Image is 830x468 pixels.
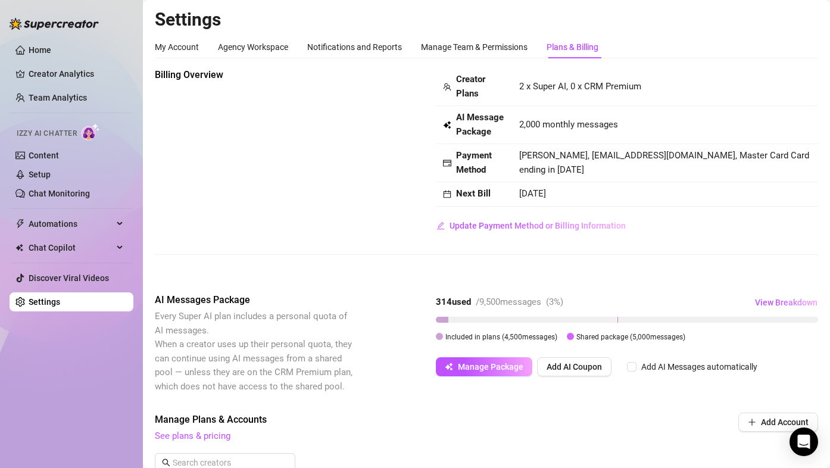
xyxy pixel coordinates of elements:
strong: Next Bill [456,188,491,199]
span: AI Messages Package [155,293,355,307]
div: Open Intercom Messenger [790,428,818,456]
div: Add AI Messages automatically [641,360,757,373]
span: plus [748,418,756,426]
span: Automations [29,214,113,233]
span: thunderbolt [15,219,25,229]
span: Shared package ( 5,000 messages) [576,333,685,341]
div: Plans & Billing [547,40,598,54]
span: View Breakdown [755,298,817,307]
span: Add Account [761,417,809,427]
strong: Payment Method [456,150,492,175]
span: calendar [443,190,451,198]
span: edit [436,221,445,230]
strong: AI Message Package [456,112,504,137]
span: [DATE] [519,188,546,199]
div: Notifications and Reports [307,40,402,54]
span: Manage Plans & Accounts [155,413,657,427]
a: Setup [29,170,51,179]
span: Every Super AI plan includes a personal quota of AI messages. When a creator uses up their person... [155,311,352,392]
span: Izzy AI Chatter [17,128,77,139]
button: View Breakdown [754,293,818,312]
a: Settings [29,297,60,307]
img: AI Chatter [82,123,100,141]
h2: Settings [155,8,818,31]
div: Manage Team & Permissions [421,40,528,54]
span: Chat Copilot [29,238,113,257]
img: Chat Copilot [15,244,23,252]
div: My Account [155,40,199,54]
img: logo-BBDzfeDw.svg [10,18,99,30]
span: 2 x Super AI, 0 x CRM Premium [519,81,641,92]
span: Billing Overview [155,68,355,82]
button: Add AI Coupon [537,357,611,376]
button: Add Account [738,413,818,432]
a: Team Analytics [29,93,87,102]
button: Update Payment Method or Billing Information [436,216,626,235]
strong: Creator Plans [456,74,485,99]
a: Creator Analytics [29,64,124,83]
a: Home [29,45,51,55]
span: search [162,458,170,467]
button: Manage Package [436,357,532,376]
span: credit-card [443,159,451,167]
strong: 314 used [436,297,471,307]
a: Chat Monitoring [29,189,90,198]
a: Discover Viral Videos [29,273,109,283]
span: [PERSON_NAME], [EMAIL_ADDRESS][DOMAIN_NAME], Master Card Card ending in [DATE] [519,150,809,175]
div: Agency Workspace [218,40,288,54]
a: Content [29,151,59,160]
span: Manage Package [458,362,523,372]
span: / 9,500 messages [476,297,541,307]
span: Add AI Coupon [547,362,602,372]
span: ( 3 %) [546,297,563,307]
a: See plans & pricing [155,430,230,441]
span: 2,000 monthly messages [519,118,618,132]
span: Included in plans ( 4,500 messages) [445,333,557,341]
span: Update Payment Method or Billing Information [450,221,626,230]
span: team [443,83,451,91]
